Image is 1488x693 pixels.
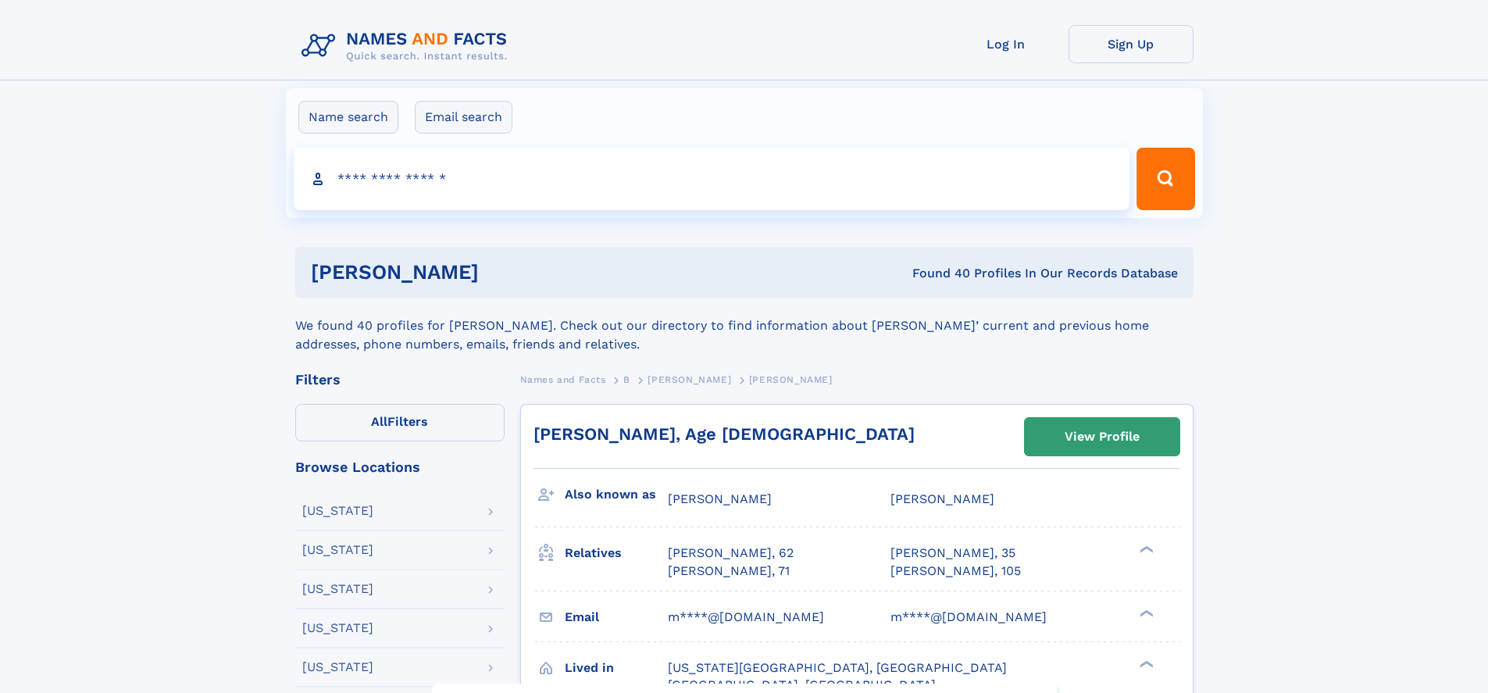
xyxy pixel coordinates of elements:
[749,374,833,385] span: [PERSON_NAME]
[302,505,373,517] div: [US_STATE]
[415,101,512,134] label: Email search
[311,263,696,282] h1: [PERSON_NAME]
[302,661,373,673] div: [US_STATE]
[1065,419,1140,455] div: View Profile
[668,491,772,506] span: [PERSON_NAME]
[890,563,1021,580] a: [PERSON_NAME], 105
[695,265,1178,282] div: Found 40 Profiles In Our Records Database
[1136,608,1154,618] div: ❯
[295,298,1194,354] div: We found 40 profiles for [PERSON_NAME]. Check out our directory to find information about [PERSON...
[668,563,790,580] a: [PERSON_NAME], 71
[298,101,398,134] label: Name search
[294,148,1130,210] input: search input
[1025,418,1179,455] a: View Profile
[295,404,505,441] label: Filters
[1069,25,1194,63] a: Sign Up
[1136,545,1154,555] div: ❯
[668,677,936,692] span: [GEOGRAPHIC_DATA], [GEOGRAPHIC_DATA]
[623,374,630,385] span: B
[648,370,731,389] a: [PERSON_NAME]
[295,460,505,474] div: Browse Locations
[302,583,373,595] div: [US_STATE]
[295,373,505,387] div: Filters
[520,370,606,389] a: Names and Facts
[371,414,387,429] span: All
[890,545,1015,562] a: [PERSON_NAME], 35
[565,655,668,681] h3: Lived in
[565,540,668,566] h3: Relatives
[565,481,668,508] h3: Also known as
[668,660,1007,675] span: [US_STATE][GEOGRAPHIC_DATA], [GEOGRAPHIC_DATA]
[890,491,994,506] span: [PERSON_NAME]
[302,544,373,556] div: [US_STATE]
[302,622,373,634] div: [US_STATE]
[623,370,630,389] a: B
[1136,659,1154,669] div: ❯
[533,424,915,444] a: [PERSON_NAME], Age [DEMOGRAPHIC_DATA]
[648,374,731,385] span: [PERSON_NAME]
[295,25,520,67] img: Logo Names and Facts
[668,545,794,562] a: [PERSON_NAME], 62
[565,604,668,630] h3: Email
[1137,148,1194,210] button: Search Button
[944,25,1069,63] a: Log In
